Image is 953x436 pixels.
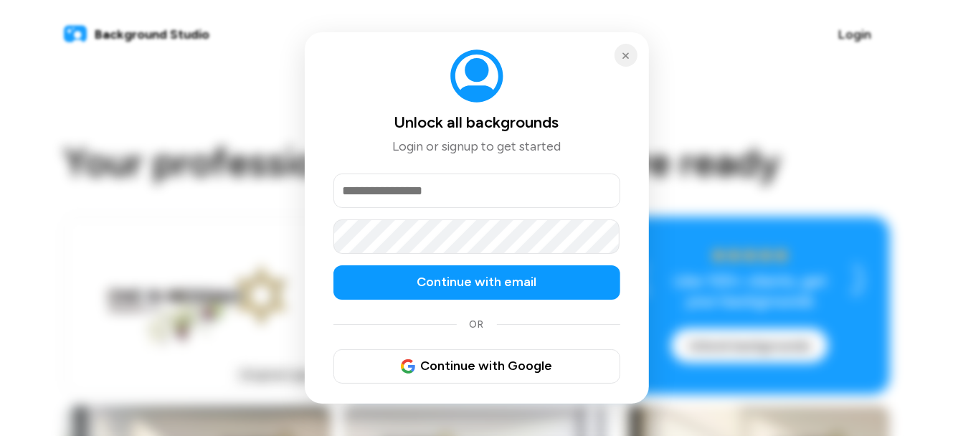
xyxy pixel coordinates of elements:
span: Continue with Google [401,356,553,376]
span: OR [470,317,484,332]
h2: Unlock all backgrounds [394,114,559,131]
p: Login or signup to get started [392,137,561,156]
button: GoogleContinue with Google [333,349,620,384]
button: Continue with email [333,265,620,300]
span: Continue with email [417,272,536,292]
img: Google [401,359,415,374]
button: Close [615,44,637,67]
